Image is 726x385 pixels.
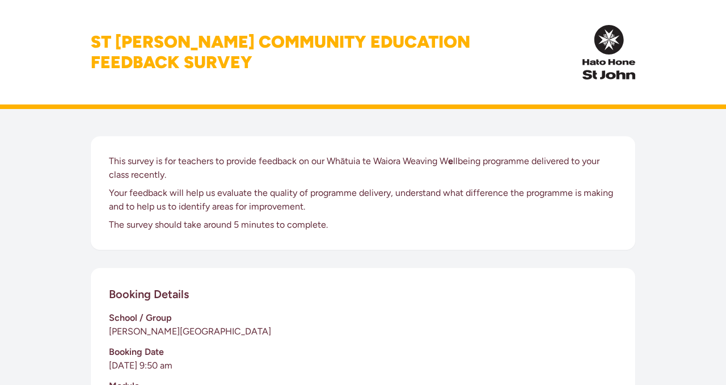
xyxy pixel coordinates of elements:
img: InPulse [583,25,635,79]
p: [DATE] 9:50 am [109,359,617,373]
p: This survey is for teachers to provide feedback on our Whātuia te Waiora Weaving W llbeing progra... [109,154,617,182]
h2: Booking Details [109,286,189,302]
strong: e [448,156,453,166]
p: Your feedback will help us evaluate the quality of programme delivery, understand what difference... [109,186,617,214]
h1: St [PERSON_NAME] Community Education Feedback Survey [91,32,470,73]
h3: Booking Date [109,345,617,359]
p: The survey should take around 5 minutes to complete. [109,218,617,232]
p: [PERSON_NAME][GEOGRAPHIC_DATA] [109,325,617,338]
h3: School / Group [109,311,617,325]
